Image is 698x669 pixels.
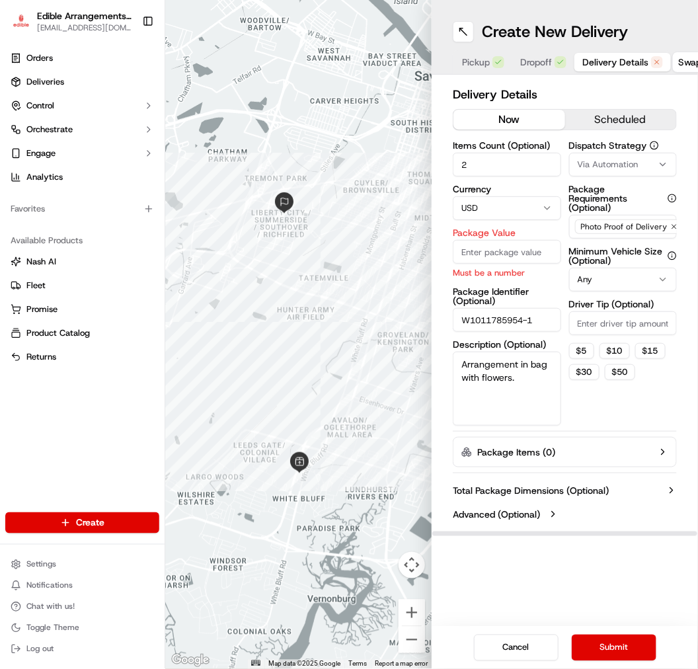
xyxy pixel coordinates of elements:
button: Control [5,95,159,116]
span: Pylon [132,224,160,234]
a: Product Catalog [11,327,154,339]
label: Total Package Dimensions (Optional) [453,484,609,497]
a: 📗Knowledge Base [8,186,106,210]
div: 💻 [112,193,122,204]
button: Cancel [474,635,559,661]
button: Log out [5,640,159,658]
span: Deliveries [26,76,64,88]
label: Package Items ( 0 ) [477,446,555,459]
img: Google [169,652,212,669]
button: Orchestrate [5,119,159,140]
span: Via Automation [578,159,639,171]
a: Open this area in Google Maps (opens a new window) [169,652,212,669]
button: scheduled [565,110,677,130]
span: Log out [26,644,54,654]
button: Package Requirements (Optional) [668,194,677,203]
label: Minimum Vehicle Size (Optional) [569,247,678,265]
img: 1736555255976-a54dd68f-1ca7-489b-9aae-adbdc363a1c4 [13,126,37,150]
a: Report a map error [375,660,428,668]
button: Notifications [5,576,159,595]
span: Pickup [462,56,490,69]
button: Photo Proof of Delivery [569,215,678,239]
button: Map camera controls [399,552,425,578]
button: Nash AI [5,251,159,272]
label: Advanced (Optional) [453,508,540,521]
span: Edible Arrangements - [GEOGRAPHIC_DATA], [GEOGRAPHIC_DATA] [37,9,132,22]
span: Returns [26,351,56,363]
div: Available Products [5,230,159,251]
span: Promise [26,303,58,315]
p: Must be a number [453,266,561,279]
a: Powered byPylon [93,223,160,234]
span: Settings [26,559,56,570]
p: Welcome 👋 [13,53,241,74]
span: Orders [26,52,53,64]
button: $15 [635,343,666,359]
button: Via Automation [569,153,678,177]
span: Photo Proof of Delivery [581,221,668,232]
button: Chat with us! [5,598,159,616]
button: Create [5,512,159,533]
h2: Delivery Details [453,85,677,104]
div: 📗 [13,193,24,204]
div: Start new chat [45,126,217,139]
button: Start new chat [225,130,241,146]
label: Package Identifier (Optional) [453,287,561,305]
span: Toggle Theme [26,623,79,633]
img: Edible Arrangements - Savannah, GA [11,12,32,31]
a: Deliveries [5,71,159,93]
span: Knowledge Base [26,192,101,205]
input: Got a question? Start typing here... [34,85,238,99]
button: $30 [569,364,600,380]
button: Keyboard shortcuts [251,660,260,666]
img: Nash [13,13,40,40]
input: Enter driver tip amount [569,311,678,335]
input: Enter package identifier [453,308,561,332]
span: Dropoff [520,56,552,69]
button: Returns [5,346,159,368]
span: Create [76,516,104,530]
button: Submit [572,635,656,661]
a: Terms (opens in new tab) [348,660,367,668]
span: Product Catalog [26,327,90,339]
a: 💻API Documentation [106,186,217,210]
button: Fleet [5,275,159,296]
h1: Create New Delivery [482,21,628,42]
button: Promise [5,299,159,320]
button: Total Package Dimensions (Optional) [453,484,677,497]
button: $5 [569,343,594,359]
label: Description (Optional) [453,340,561,349]
label: Package Value [453,228,561,237]
button: [EMAIL_ADDRESS][DOMAIN_NAME] [37,22,132,33]
button: Product Catalog [5,323,159,344]
span: Orchestrate [26,124,73,136]
button: $10 [600,343,630,359]
label: Driver Tip (Optional) [569,299,678,309]
label: Currency [453,184,561,194]
span: Chat with us! [26,602,75,612]
button: Edible Arrangements - Savannah, GAEdible Arrangements - [GEOGRAPHIC_DATA], [GEOGRAPHIC_DATA][EMAI... [5,5,137,37]
div: We're available if you need us! [45,139,167,150]
div: Favorites [5,198,159,219]
span: Fleet [26,280,46,292]
span: Map data ©2025 Google [268,660,340,668]
a: Orders [5,48,159,69]
label: Package Requirements (Optional) [569,184,678,212]
button: Advanced (Optional) [453,508,677,521]
button: Package Items (0) [453,437,677,467]
button: Settings [5,555,159,574]
span: Nash AI [26,256,56,268]
button: Zoom in [399,600,425,626]
button: now [453,110,565,130]
span: Analytics [26,171,63,183]
span: API Documentation [125,192,212,205]
button: Toggle Theme [5,619,159,637]
label: Dispatch Strategy [569,141,678,150]
span: Notifications [26,580,73,591]
span: Delivery Details [582,56,648,69]
button: $50 [605,364,635,380]
button: Zoom out [399,627,425,653]
button: Engage [5,143,159,164]
a: Fleet [11,280,154,292]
